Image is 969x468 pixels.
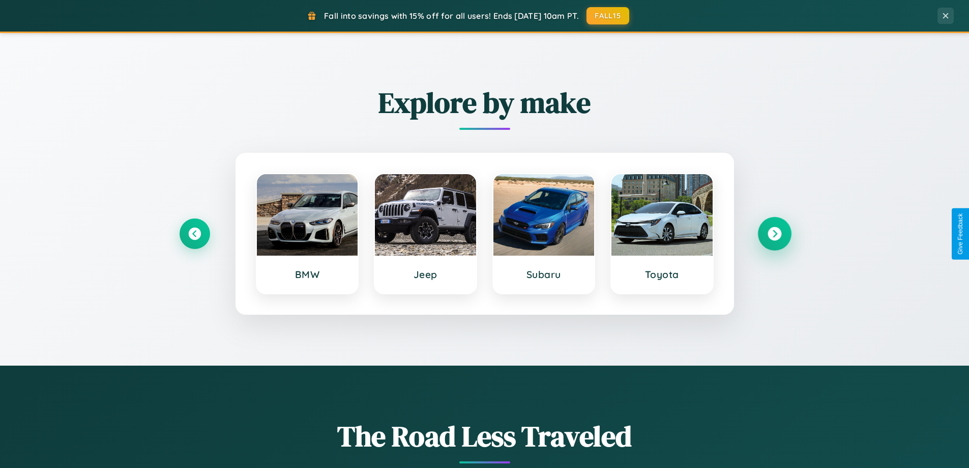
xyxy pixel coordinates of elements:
[324,11,579,21] span: Fall into savings with 15% off for all users! Ends [DATE] 10am PT.
[180,83,790,122] h2: Explore by make
[180,417,790,456] h1: The Road Less Traveled
[957,213,964,255] div: Give Feedback
[622,268,702,281] h3: Toyota
[267,268,348,281] h3: BMW
[385,268,466,281] h3: Jeep
[504,268,584,281] h3: Subaru
[586,7,629,24] button: FALL15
